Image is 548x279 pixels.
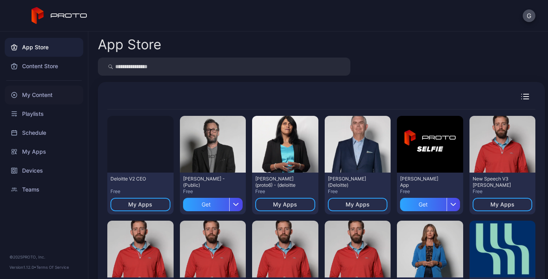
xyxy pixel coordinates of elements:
[400,176,443,188] div: David Selfie App
[346,201,370,208] div: My Apps
[9,254,79,260] div: © 2025 PROTO, Inc.
[9,265,36,270] span: Version 1.12.0 •
[523,9,535,22] button: G
[328,198,388,211] button: My Apps
[400,198,447,211] div: Get
[5,104,83,123] a: Playlists
[490,201,514,208] div: My Apps
[473,188,533,195] div: Free
[183,188,243,195] div: Free
[5,57,83,76] a: Content Store
[5,161,83,180] a: Devices
[128,201,152,208] div: My Apps
[400,195,460,211] button: Get
[110,188,170,195] div: Free
[5,123,83,142] a: Schedule
[473,176,516,188] div: New Speech V3 Jay
[273,201,297,208] div: My Apps
[36,265,69,270] a: Terms Of Service
[328,188,388,195] div: Free
[110,176,154,182] div: Deloitte V2 CEO
[400,188,460,195] div: Free
[98,38,161,51] div: App Store
[183,176,226,188] div: David N Persona - (Public)
[183,195,243,211] button: Get
[255,198,315,211] button: My Apps
[183,198,230,211] div: Get
[5,86,83,104] a: My Content
[255,176,299,188] div: Beena (proto6) - (deloitte
[255,188,315,195] div: Free
[110,198,170,211] button: My Apps
[5,38,83,57] a: App Store
[5,180,83,199] a: Teams
[328,176,371,188] div: Jason G - (Deloitte)
[473,198,533,211] button: My Apps
[5,142,83,161] a: My Apps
